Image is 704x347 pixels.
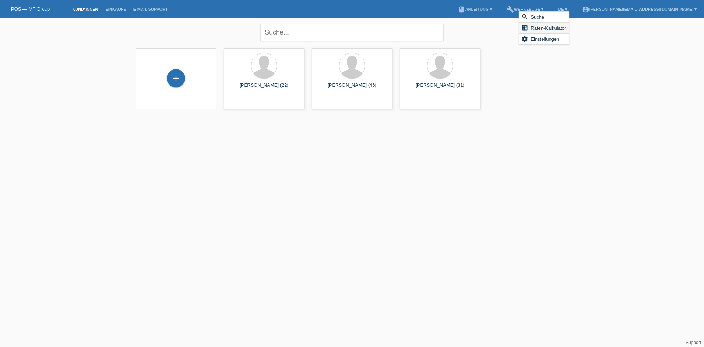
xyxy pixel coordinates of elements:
span: Raten-Kalkulator [529,24,567,32]
span: Suche [529,12,545,21]
a: Kund*innen [69,7,102,11]
a: E-Mail Support [130,7,172,11]
a: POS — MF Group [11,6,50,12]
div: Kund*in hinzufügen [167,72,185,84]
a: Einkäufe [102,7,129,11]
div: [PERSON_NAME] (22) [230,82,298,94]
i: book [458,6,465,13]
div: [PERSON_NAME] (31) [406,82,474,94]
div: [PERSON_NAME] (46) [318,82,386,94]
i: calculate [521,24,528,32]
input: Suche... [260,24,444,41]
a: Support [686,340,701,345]
a: account_circle[PERSON_NAME][EMAIL_ADDRESS][DOMAIN_NAME] ▾ [578,7,700,11]
i: build [507,6,514,13]
i: settings [521,35,528,43]
span: Einstellungen [529,35,560,43]
a: buildWerkzeuge ▾ [503,7,547,11]
i: account_circle [582,6,589,13]
a: DE ▾ [554,7,571,11]
a: bookAnleitung ▾ [454,7,496,11]
i: search [521,13,528,21]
